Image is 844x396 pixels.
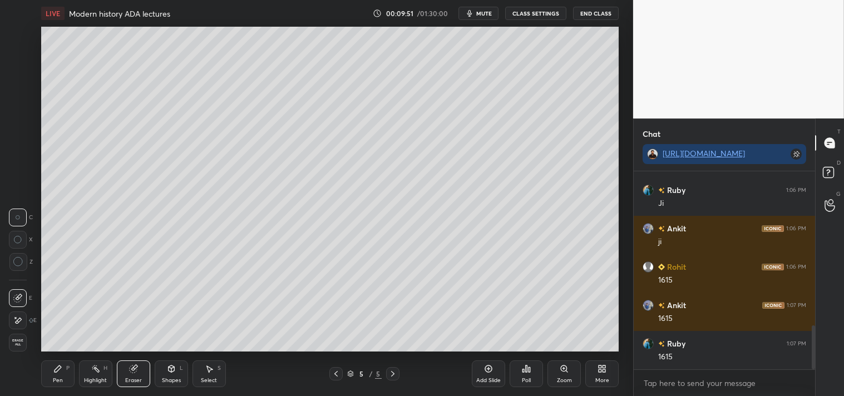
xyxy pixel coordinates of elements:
div: Select [201,378,217,383]
div: C [9,209,33,226]
img: no-rating-badge.077c3623.svg [658,226,665,232]
div: 1:07 PM [787,302,806,309]
img: Learner_Badge_beginner_1_8b307cf2a0.svg [658,264,665,270]
img: no-rating-badge.077c3623.svg [658,341,665,347]
div: Ji [658,198,806,209]
p: Chat [634,119,669,148]
div: E [9,289,32,307]
div: 1615 [658,313,806,324]
div: 1:07 PM [787,340,806,347]
h6: Ruby [665,184,685,196]
div: X [9,231,33,249]
div: grid [634,171,815,369]
div: Pen [53,378,63,383]
h6: Ruby [665,338,685,349]
img: no-rating-badge.077c3623.svg [658,303,665,309]
h4: Modern history ADA lectures [69,8,170,19]
div: 5 [375,369,382,379]
div: 1615 [658,352,806,363]
div: Highlight [84,378,107,383]
p: G [836,190,841,198]
div: / [369,370,373,377]
div: LIVE [41,7,65,20]
img: 1fc55487d6334604822c3fc1faca978b.jpg [643,338,654,349]
button: End Class [573,7,619,20]
img: no-rating-badge.077c3623.svg [658,187,665,194]
img: 1a54b8ea5dd44015bf89219cb76ca0b4.jpg [643,300,654,311]
div: ji [658,236,806,247]
img: iconic-dark.1390631f.png [762,302,784,309]
img: 1fc55487d6334604822c3fc1faca978b.jpg [643,185,654,196]
div: H [103,365,107,371]
img: default.png [643,261,654,273]
img: iconic-dark.1390631f.png [762,225,784,232]
p: T [837,127,841,136]
div: 1:06 PM [786,187,806,194]
div: L [180,365,183,371]
div: P [66,365,70,371]
p: D [837,159,841,167]
img: 1a54b8ea5dd44015bf89219cb76ca0b4.jpg [643,223,654,234]
h6: Ankit [665,222,686,234]
div: Eraser [125,378,142,383]
div: 1615 [658,275,806,286]
img: iconic-dark.1390631f.png [762,264,784,270]
h6: Ankit [665,299,686,311]
div: Z [9,253,33,271]
span: Erase all [9,339,26,346]
div: 1:06 PM [786,225,806,232]
div: Zoom [557,378,572,383]
button: mute [458,7,498,20]
div: E [9,311,37,329]
div: 1:06 PM [786,264,806,270]
div: Shapes [162,378,181,383]
span: mute [476,9,492,17]
h6: Rohit [665,261,686,273]
button: CLASS SETTINGS [505,7,566,20]
img: 50a2b7cafd4e47798829f34b8bc3a81a.jpg [647,148,658,160]
a: [URL][DOMAIN_NAME] [663,148,745,159]
div: Add Slide [476,378,501,383]
div: 5 [356,370,367,377]
div: S [218,365,221,371]
div: Poll [522,378,531,383]
div: More [595,378,609,383]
